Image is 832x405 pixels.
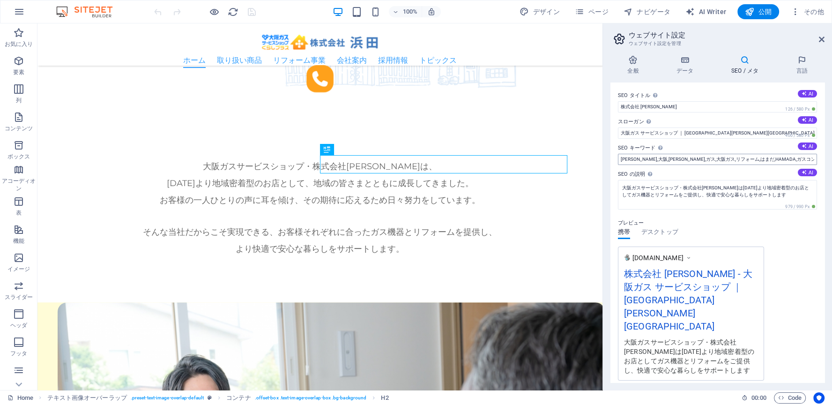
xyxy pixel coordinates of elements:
[47,392,389,404] nav: breadcrumb
[618,116,817,127] label: スローガン
[787,4,828,19] button: その他
[620,4,674,19] button: ナビゲータ
[714,55,780,75] h4: SEO / メタ
[427,7,436,16] i: サイズ変更時に、選択した端末にあわせてズームレベルを自動調整します。
[624,7,670,16] span: ナビゲータ
[5,125,33,132] p: コンテンツ
[10,350,27,357] p: フッタ
[575,7,609,16] span: ページ
[13,237,24,245] p: 機能
[226,392,251,404] span: クリックして選択し、ダブルクリックして編集します
[381,392,388,404] span: クリックして選択し、ダブルクリックして編集します
[5,40,33,48] p: お気に入り
[5,293,33,301] p: スライダー
[618,217,644,229] p: プレビュー
[798,169,817,176] button: SEO の説明
[571,4,612,19] button: ページ
[618,90,817,101] label: SEO タイトル
[7,265,30,273] p: イメージ
[641,226,678,240] span: デスクトップ
[629,31,825,39] h2: ウェブサイト設定
[7,153,30,160] p: ボックス
[208,395,212,400] i: この要素はカスタマイズ可能なプリセットです
[618,229,678,247] div: プレビュー
[10,322,27,329] p: ヘッダ
[54,6,124,17] img: Editor Logo
[685,7,726,16] span: AI Writer
[783,132,817,139] span: 400 / 580 Px
[751,392,766,404] span: 00 00
[610,55,660,75] h4: 全般
[389,6,422,17] button: 100%
[403,6,418,17] h6: 100%
[16,97,22,104] p: 列
[745,7,772,16] span: 公開
[742,392,766,404] h6: セッション時間
[255,392,367,404] span: . offset-box .text-image-overlap-box .bg-background
[798,90,817,97] button: SEO タイトル
[618,142,817,154] label: SEO キーワード
[227,6,238,17] button: reload
[660,55,714,75] h4: データ
[624,255,630,261] img: favicon01-gm_IuH9BdmoC3z3FXeBa-g-Fy-qQdWEiAtDkaUPE8JjbQ.png
[783,203,817,210] span: 979 / 990 Px
[208,6,220,17] button: プレビューモードを終了して編集を続けるには、ここをクリックしてください
[7,392,33,404] a: クリックして選択をキャンセルし、ダブルクリックしてページを開きます
[790,7,824,16] span: その他
[813,392,825,404] button: Usercentrics
[682,4,730,19] button: AI Writer
[783,106,817,112] span: 126 / 580 Px
[520,7,560,16] span: デザイン
[7,378,30,385] p: フォーム
[629,39,806,48] h3: ウェブサイト設定を管理
[516,4,564,19] div: デザイン (Ctrl+Alt+Y)
[798,116,817,124] button: スローガン
[774,392,806,404] button: Code
[624,337,758,375] div: 大阪ガスサービスショップ・株式会社[PERSON_NAME]は[DATE]より地域密着型のお店としてガス機器とリフォームをご提供し、快適で安心な暮らしをサポートします
[624,267,758,337] div: 株式会社 [PERSON_NAME] - 大阪ガス サービスショップ ｜ [GEOGRAPHIC_DATA][PERSON_NAME][GEOGRAPHIC_DATA]
[16,209,22,217] p: 表
[13,68,24,76] p: 要素
[798,142,817,150] button: SEO キーワード
[779,55,825,75] h4: 言語
[758,394,759,401] span: :
[516,4,564,19] button: デザイン
[618,169,817,180] label: SEO の説明
[47,392,127,404] span: クリックして選択し、ダブルクリックして編集します
[737,4,779,19] button: 公開
[618,226,630,240] span: 携帯
[778,392,802,404] span: Code
[618,127,817,139] input: スローガン...
[131,392,204,404] span: . preset-text-image-overlap-default
[632,253,683,262] span: [DOMAIN_NAME]
[228,7,238,17] i: ページのリロード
